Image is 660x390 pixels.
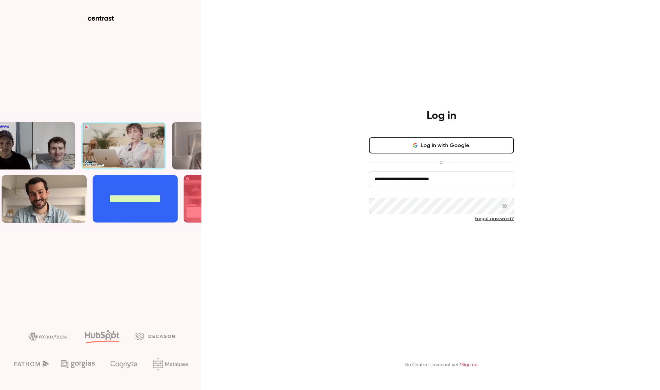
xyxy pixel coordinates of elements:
a: Forgot password? [475,216,514,221]
a: Sign up [461,363,478,367]
button: Log in [369,233,514,249]
h4: Log in [427,109,456,123]
img: decagon [135,332,175,340]
button: Log in with Google [369,137,514,153]
span: or [436,159,447,166]
p: No Contrast account yet? [405,362,478,369]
